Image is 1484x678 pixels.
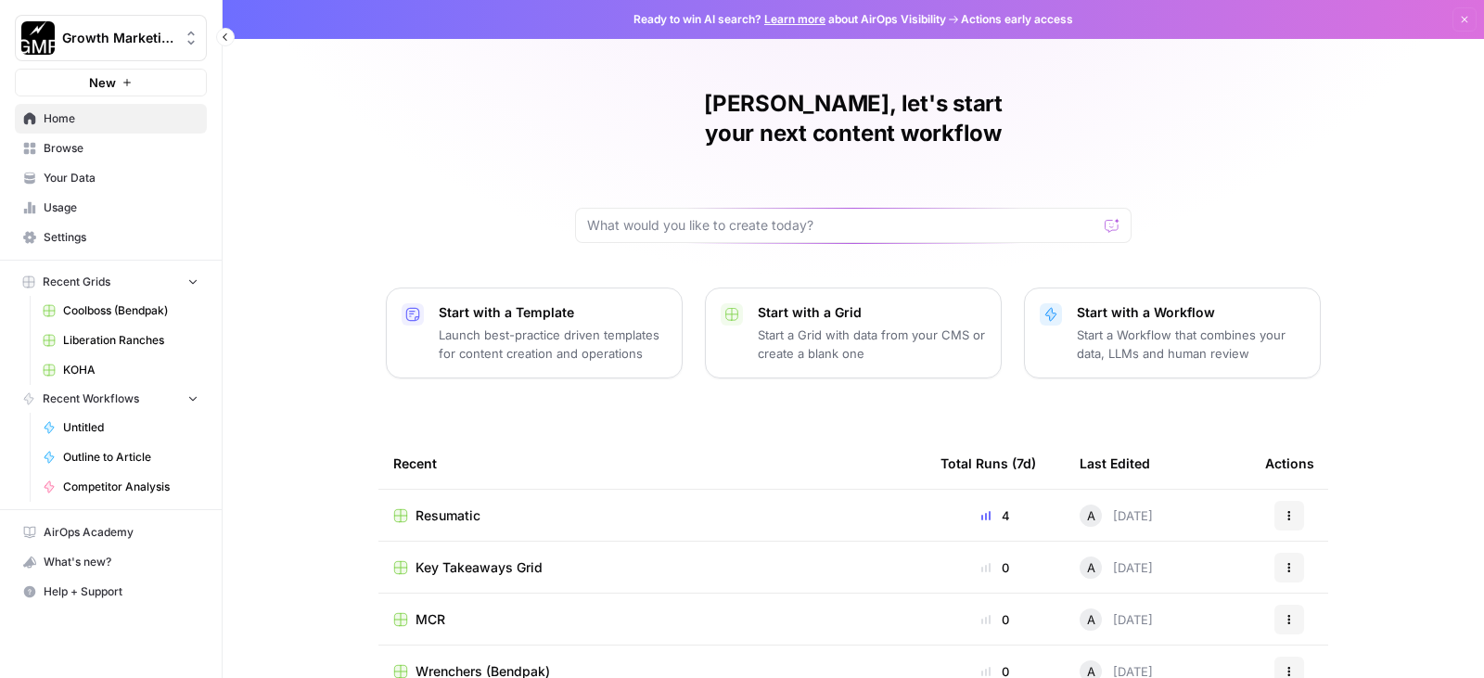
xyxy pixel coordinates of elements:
span: Usage [44,199,198,216]
div: [DATE] [1080,608,1153,631]
span: Growth Marketing Pro [62,29,174,47]
span: Ready to win AI search? about AirOps Visibility [633,11,946,28]
span: Outline to Article [63,449,198,466]
a: Settings [15,223,207,252]
button: What's new? [15,547,207,577]
div: Actions [1265,438,1314,489]
span: Settings [44,229,198,246]
button: Recent Grids [15,268,207,296]
span: A [1087,610,1095,629]
span: Recent Grids [43,274,110,290]
p: Launch best-practice driven templates for content creation and operations [439,326,667,363]
span: AirOps Academy [44,524,198,541]
span: Competitor Analysis [63,479,198,495]
a: Resumatic [393,506,911,525]
div: 0 [940,610,1050,629]
img: Growth Marketing Pro Logo [21,21,55,55]
p: Start with a Grid [758,303,986,322]
a: Coolboss (Bendpak) [34,296,207,326]
span: A [1087,506,1095,525]
a: Untitled [34,413,207,442]
p: Start a Workflow that combines your data, LLMs and human review [1077,326,1305,363]
span: MCR [416,610,445,629]
p: Start with a Workflow [1077,303,1305,322]
span: New [89,73,116,92]
div: What's new? [16,548,206,576]
a: Key Takeaways Grid [393,558,911,577]
div: [DATE] [1080,556,1153,579]
input: What would you like to create today? [587,216,1097,235]
p: Start with a Template [439,303,667,322]
span: Untitled [63,419,198,436]
a: Home [15,104,207,134]
div: 4 [940,506,1050,525]
span: Coolboss (Bendpak) [63,302,198,319]
button: New [15,69,207,96]
a: Outline to Article [34,442,207,472]
a: Liberation Ranches [34,326,207,355]
div: 0 [940,558,1050,577]
a: Your Data [15,163,207,193]
span: Recent Workflows [43,390,139,407]
span: Help + Support [44,583,198,600]
span: Browse [44,140,198,157]
button: Workspace: Growth Marketing Pro [15,15,207,61]
span: Home [44,110,198,127]
a: KOHA [34,355,207,385]
div: [DATE] [1080,505,1153,527]
a: Learn more [764,12,825,26]
a: Browse [15,134,207,163]
span: KOHA [63,362,198,378]
button: Recent Workflows [15,385,207,413]
span: Your Data [44,170,198,186]
h1: [PERSON_NAME], let's start your next content workflow [575,89,1132,148]
button: Start with a GridStart a Grid with data from your CMS or create a blank one [705,288,1002,378]
a: MCR [393,610,911,629]
span: Resumatic [416,506,480,525]
span: Key Takeaways Grid [416,558,543,577]
button: Help + Support [15,577,207,607]
p: Start a Grid with data from your CMS or create a blank one [758,326,986,363]
button: Start with a TemplateLaunch best-practice driven templates for content creation and operations [386,288,683,378]
a: Usage [15,193,207,223]
div: Recent [393,438,911,489]
div: Total Runs (7d) [940,438,1036,489]
div: Last Edited [1080,438,1150,489]
span: A [1087,558,1095,577]
button: Start with a WorkflowStart a Workflow that combines your data, LLMs and human review [1024,288,1321,378]
span: Liberation Ranches [63,332,198,349]
span: Actions early access [961,11,1073,28]
a: Competitor Analysis [34,472,207,502]
a: AirOps Academy [15,518,207,547]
